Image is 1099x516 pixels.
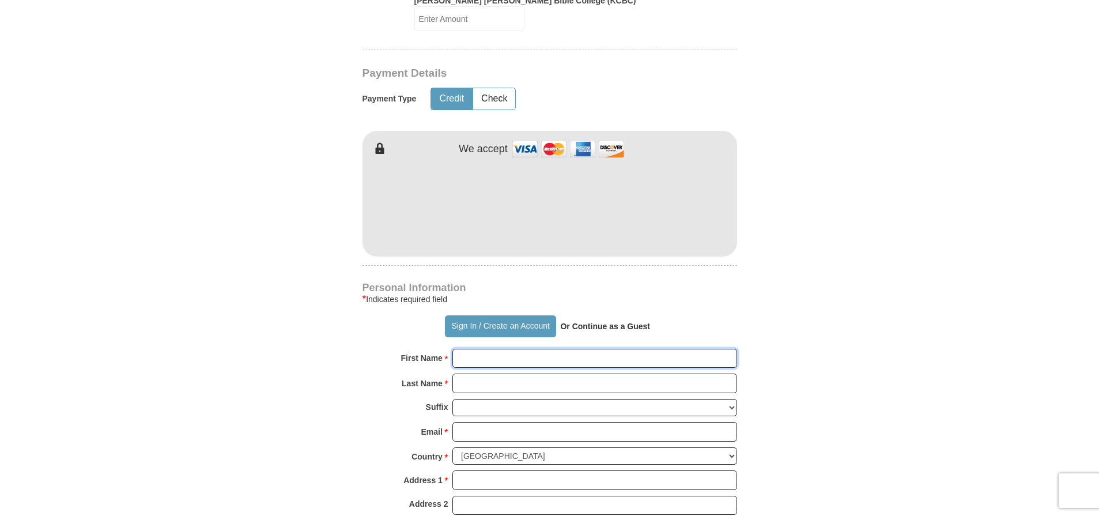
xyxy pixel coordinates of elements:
strong: Country [411,449,443,465]
div: Indicates required field [362,292,737,306]
strong: Or Continue as a Guest [560,322,650,331]
input: Enter Amount [414,6,524,31]
button: Sign In / Create an Account [445,315,556,337]
img: credit cards accepted [511,137,626,161]
strong: Email [421,424,443,440]
strong: Suffix [426,399,448,415]
h3: Payment Details [362,67,656,80]
h5: Payment Type [362,94,417,104]
h4: We accept [459,143,508,156]
h4: Personal Information [362,283,737,292]
button: Credit [431,88,472,110]
strong: Last Name [402,375,443,391]
button: Check [473,88,515,110]
strong: First Name [401,350,443,366]
strong: Address 2 [409,496,448,512]
strong: Address 1 [403,472,443,488]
